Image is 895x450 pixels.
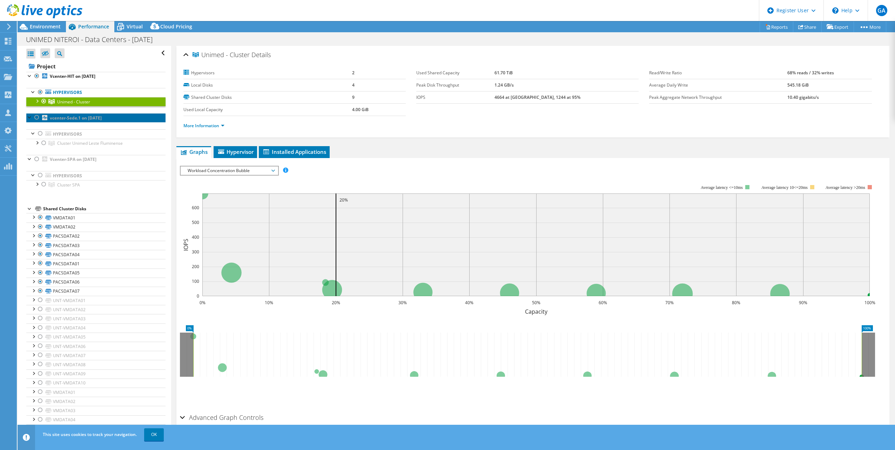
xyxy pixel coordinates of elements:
b: 4664 at [GEOGRAPHIC_DATA], 1244 at 95% [494,94,580,100]
a: VMDATA02 [26,397,166,406]
a: Share [793,21,822,32]
text: Capacity [525,308,547,315]
a: VMDATA03 [26,406,166,415]
a: PACSDATA07 [26,287,166,296]
span: Details [251,50,271,59]
text: 600 [192,205,199,211]
label: Average Daily Write [649,82,787,89]
label: Used Local Capacity [183,106,352,113]
label: Peak Aggregate Network Throughput [649,94,787,101]
span: Cluster Unimed Leste Fluminense [57,140,123,146]
label: Used Shared Capacity [416,69,494,76]
div: Shared Cluster Disks [43,205,166,213]
tspan: Average latency <=10ms [701,185,743,190]
a: UNT-VMDATA01 [26,296,166,305]
text: IOPS [182,239,190,251]
a: Unimed - Cluster [26,97,166,106]
text: 400 [192,234,199,240]
text: 40% [465,300,473,306]
svg: \n [832,7,839,14]
a: Hypervisors [26,88,166,97]
a: Vcenter-SPA on [DATE] [26,155,166,164]
a: UNT-VMDATA07 [26,351,166,360]
a: UNT-VMDATA03 [26,314,166,323]
a: More Information [183,123,224,129]
text: 60% [599,300,607,306]
text: 300 [192,249,199,255]
text: 0 [197,293,199,299]
a: UNT-VMDATA02 [26,305,166,314]
text: 20% [339,197,348,203]
a: More [854,21,886,32]
a: Export [821,21,854,32]
text: 500 [192,219,199,225]
text: 80% [732,300,740,306]
label: Hypervisors [183,69,352,76]
span: Unimed - Cluster [193,52,250,59]
a: UNT-VMDATA05 [26,333,166,342]
a: UNT-VMDATA10 [26,379,166,388]
b: Vcenter-HIT on [DATE] [50,73,95,79]
span: Cluster SPA [57,182,80,188]
text: 100 [192,278,199,284]
label: IOPS [416,94,494,101]
a: OK [144,428,164,441]
b: 10.40 gigabits/s [787,94,819,100]
text: 200 [192,264,199,270]
label: Shared Cluster Disks [183,94,352,101]
span: This site uses cookies to track your navigation. [43,431,137,437]
a: PACSDATA05 [26,268,166,278]
span: Performance [78,23,109,30]
a: PACSDATA02 [26,232,166,241]
a: PACSDATA04 [26,250,166,259]
label: Local Disks [183,82,352,89]
a: Hypervisors [26,171,166,180]
span: Cloud Pricing [160,23,192,30]
text: Average latency >20ms [826,185,865,190]
text: 10% [265,300,273,306]
a: VMDATA02 [26,223,166,232]
a: vcenter-Sede.1 on [DATE] [26,113,166,122]
b: 68% reads / 32% writes [787,70,834,76]
a: Vcenter-HIT on [DATE] [26,72,166,81]
a: UNT-VMDATA06 [26,342,166,351]
a: PACSDATA03 [26,241,166,250]
span: Unimed - Cluster [57,99,90,105]
a: VMDATA04 [26,415,166,424]
b: vcenter-Sede.1 on [DATE] [50,115,102,121]
a: VMDATA01 [26,213,166,222]
a: PACSDATA06 [26,278,166,287]
label: Read/Write Ratio [649,69,787,76]
text: 20% [332,300,340,306]
a: UNT-VMDATA08 [26,360,166,369]
h2: Advanced Graph Controls [180,410,263,424]
b: 2 [352,70,355,76]
b: 545.18 GiB [787,82,809,88]
a: UNT-VMDATA04 [26,323,166,333]
span: GA [876,5,887,16]
span: Hypervisor [217,148,254,155]
text: 30% [398,300,407,306]
text: 0% [199,300,205,306]
text: 90% [799,300,807,306]
b: 4 [352,82,355,88]
h1: UNIMED NITEROI - Data Centers - [DATE] [23,36,163,43]
b: Vcenter-SPA on [DATE] [50,156,96,162]
a: VMDATA05 [26,424,166,434]
span: Workload Concentration Bubble [184,166,274,175]
text: 70% [665,300,674,306]
b: 9 [352,94,355,100]
a: Cluster Unimed Leste Fluminense [26,139,166,148]
b: 1.24 GB/s [494,82,514,88]
b: 61.70 TiB [494,70,513,76]
a: Reports [760,21,793,32]
span: Installed Applications [262,148,326,155]
tspan: Average latency 10<=20ms [761,185,808,190]
a: UNT-VMDATA09 [26,369,166,379]
span: Environment [30,23,61,30]
a: Cluster SPA [26,180,166,189]
a: VMDATA01 [26,388,166,397]
a: Project [26,61,166,72]
a: Hypervisors [26,129,166,138]
span: Virtual [127,23,143,30]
